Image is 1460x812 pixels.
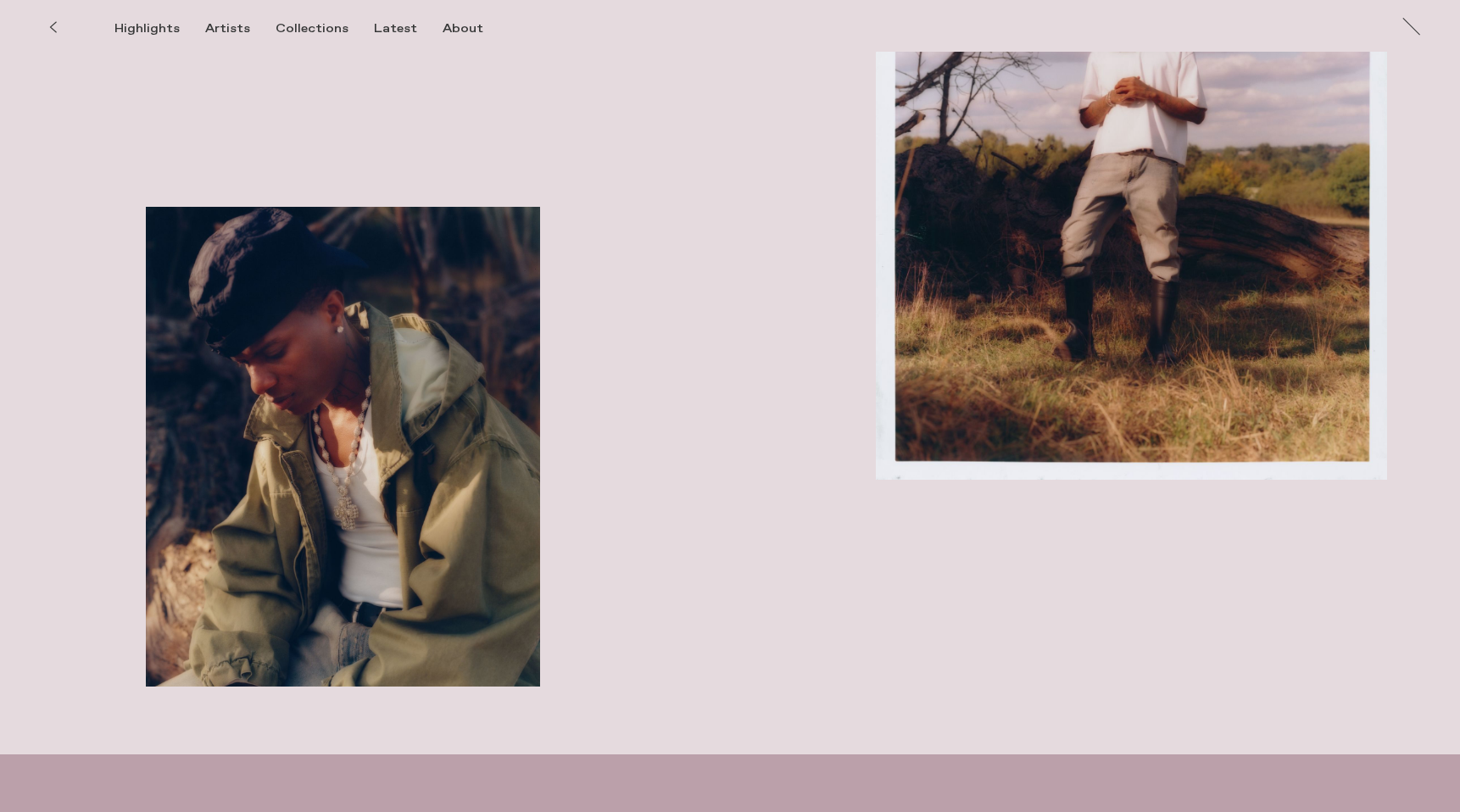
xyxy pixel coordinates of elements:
div: Artists [205,21,250,36]
button: Artists [205,21,276,36]
button: Collections [276,21,374,36]
div: Highlights [114,21,180,36]
button: About [443,21,509,36]
div: About [443,21,483,36]
button: Highlights [114,21,205,36]
div: Collections [276,21,348,36]
div: Latest [374,21,417,36]
button: Latest [374,21,443,36]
